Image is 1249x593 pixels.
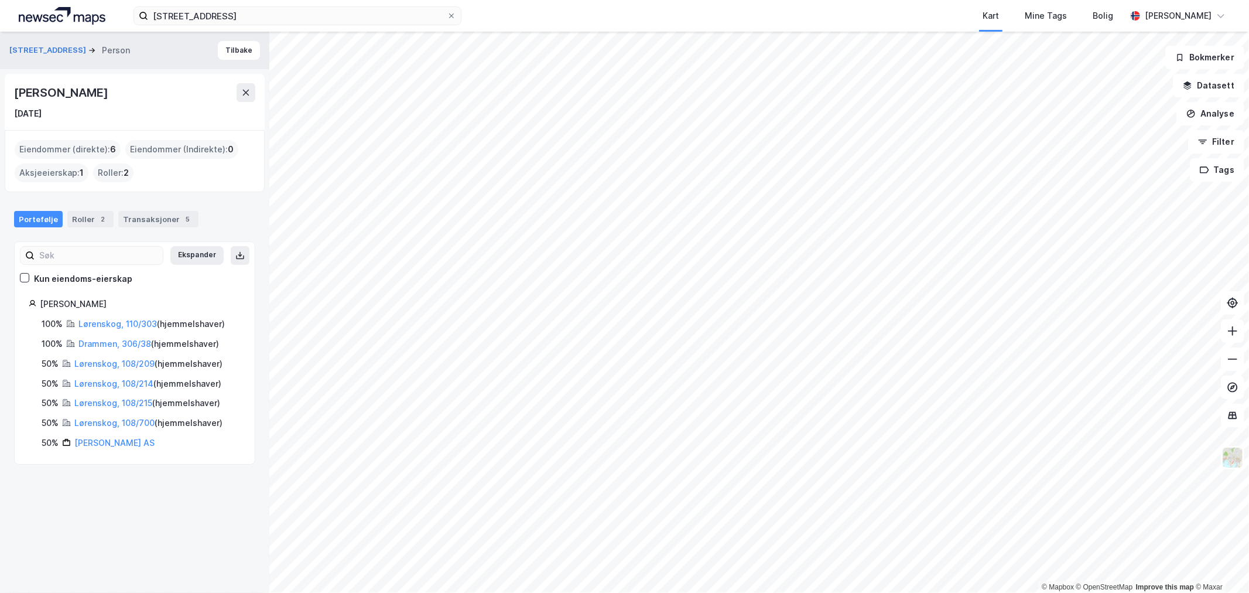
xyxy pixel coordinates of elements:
div: Portefølje [14,211,63,227]
a: Lørenskog, 108/209 [74,359,155,369]
div: Eiendommer (direkte) : [15,140,121,159]
div: 5 [182,213,194,225]
div: Mine Tags [1025,9,1067,23]
button: Filter [1188,130,1244,154]
button: Ekspander [170,246,224,265]
a: Lørenskog, 110/303 [78,319,157,329]
div: Bolig [1093,9,1113,23]
div: 50% [42,436,59,450]
button: [STREET_ADDRESS] [9,45,88,56]
div: ( hjemmelshaver ) [78,317,225,331]
div: ( hjemmelshaver ) [78,337,219,351]
div: Transaksjoner [118,211,199,227]
div: Kart [983,9,999,23]
span: 6 [110,142,116,156]
input: Søk [35,247,163,264]
a: Drammen, 306/38 [78,339,151,349]
div: 100% [42,317,63,331]
div: [PERSON_NAME] [40,297,241,311]
a: Mapbox [1042,583,1074,591]
span: 1 [80,166,84,180]
input: Søk på adresse, matrikkel, gårdeiere, leietakere eller personer [148,7,447,25]
div: Roller : [93,163,134,182]
div: Person [102,43,130,57]
a: Improve this map [1136,583,1194,591]
div: ( hjemmelshaver ) [74,357,223,371]
span: 0 [228,142,234,156]
button: Datasett [1173,74,1244,97]
button: Bokmerker [1165,46,1244,69]
div: 50% [42,357,59,371]
div: 50% [42,396,59,410]
div: Kontrollprogram for chat [1190,537,1249,593]
a: Lørenskog, 108/215 [74,398,152,408]
div: ( hjemmelshaver ) [74,377,221,391]
div: Aksjeeierskap : [15,163,88,182]
div: Eiendommer (Indirekte) : [125,140,238,159]
div: [PERSON_NAME] [14,83,110,102]
button: Tags [1190,158,1244,182]
div: [PERSON_NAME] [1145,9,1212,23]
button: Tilbake [218,41,260,60]
span: 2 [124,166,129,180]
a: [PERSON_NAME] AS [74,438,155,448]
iframe: Chat Widget [1190,537,1249,593]
div: Roller [67,211,114,227]
div: 100% [42,337,63,351]
img: logo.a4113a55bc3d86da70a041830d287a7e.svg [19,7,105,25]
a: OpenStreetMap [1076,583,1133,591]
a: Lørenskog, 108/700 [74,418,155,428]
button: Analyse [1176,102,1244,125]
div: 50% [42,377,59,391]
div: [DATE] [14,107,42,121]
img: Z [1221,447,1244,469]
div: ( hjemmelshaver ) [74,416,223,430]
div: Kun eiendoms-eierskap [34,272,132,286]
a: Lørenskog, 108/214 [74,379,153,388]
div: 50% [42,416,59,430]
div: ( hjemmelshaver ) [74,396,220,410]
div: 2 [97,213,109,225]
